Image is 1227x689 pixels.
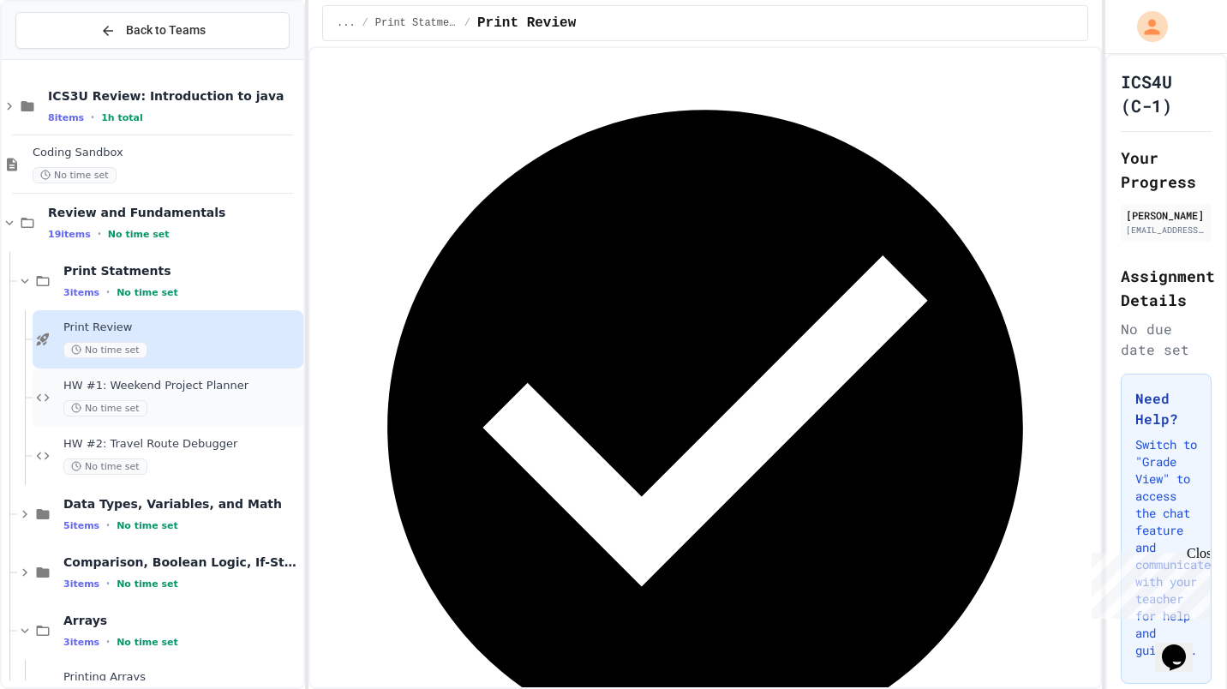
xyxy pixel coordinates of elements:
[477,13,576,33] span: Print Review
[63,578,99,590] span: 3 items
[464,16,470,30] span: /
[375,16,458,30] span: Print Statments
[106,635,110,649] span: •
[117,578,178,590] span: No time set
[106,577,110,590] span: •
[63,342,147,358] span: No time set
[63,637,99,648] span: 3 items
[1119,7,1172,46] div: My Account
[362,16,368,30] span: /
[63,670,300,685] span: Printing Arrays
[63,520,99,531] span: 5 items
[48,205,300,220] span: Review and Fundamentals
[1121,69,1212,117] h1: ICS4U (C-1)
[1126,224,1206,237] div: [EMAIL_ADDRESS][PERSON_NAME][DOMAIN_NAME]
[117,637,178,648] span: No time set
[48,229,91,240] span: 19 items
[63,554,300,570] span: Comparison, Boolean Logic, If-Statements
[33,146,300,160] span: Coding Sandbox
[63,263,300,279] span: Print Statments
[117,520,178,531] span: No time set
[63,496,300,512] span: Data Types, Variables, and Math
[91,111,94,124] span: •
[1121,146,1212,194] h2: Your Progress
[33,167,117,183] span: No time set
[337,16,356,30] span: ...
[1085,546,1210,619] iframe: chat widget
[63,379,300,393] span: HW #1: Weekend Project Planner
[48,88,300,104] span: ICS3U Review: Introduction to java
[63,400,147,416] span: No time set
[63,321,300,335] span: Print Review
[117,287,178,298] span: No time set
[7,7,118,109] div: Chat with us now!Close
[1135,436,1197,659] p: Switch to "Grade View" to access the chat feature and communicate with your teacher for help and ...
[106,285,110,299] span: •
[63,613,300,628] span: Arrays
[106,518,110,532] span: •
[108,229,170,240] span: No time set
[1155,620,1210,672] iframe: chat widget
[15,12,290,49] button: Back to Teams
[63,437,300,452] span: HW #2: Travel Route Debugger
[1126,207,1206,223] div: [PERSON_NAME]
[1135,388,1197,429] h3: Need Help?
[63,458,147,475] span: No time set
[101,112,143,123] span: 1h total
[48,112,84,123] span: 8 items
[1121,319,1212,360] div: No due date set
[98,227,101,241] span: •
[1121,264,1212,312] h2: Assignment Details
[126,21,206,39] span: Back to Teams
[63,287,99,298] span: 3 items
